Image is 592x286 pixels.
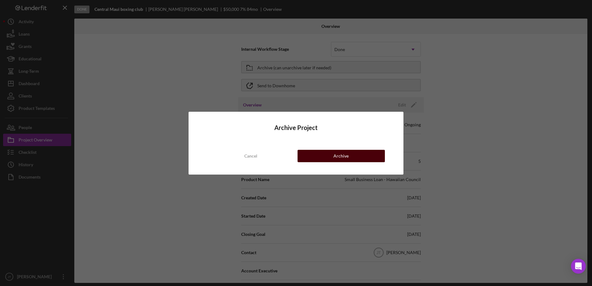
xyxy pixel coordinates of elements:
h4: Archive Project [207,124,385,131]
div: Open Intercom Messenger [571,259,586,274]
button: Archive [298,150,385,162]
div: Archive [333,150,349,162]
div: Cancel [244,150,257,162]
button: Cancel [207,150,294,162]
